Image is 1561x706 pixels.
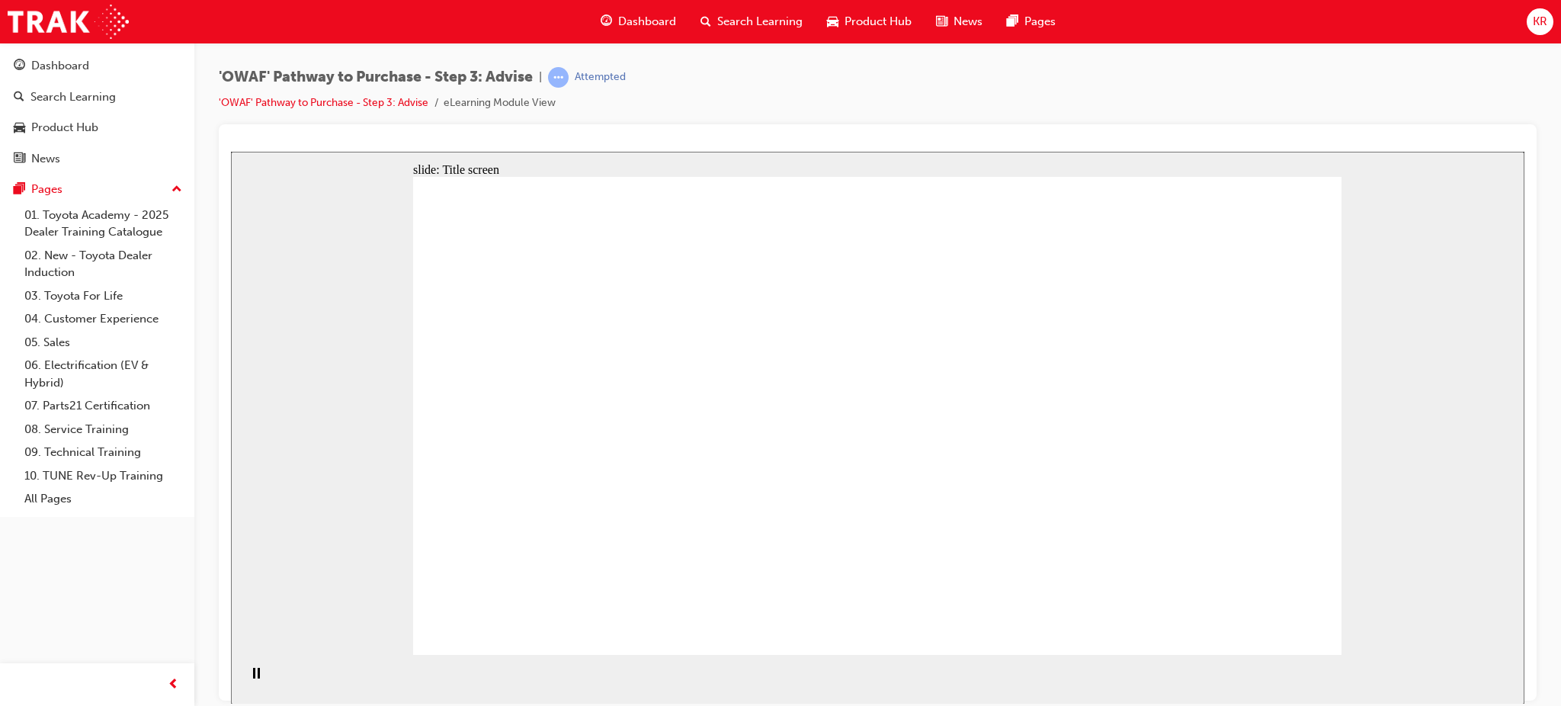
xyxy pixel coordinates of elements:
a: 05. Sales [18,331,188,355]
div: playback controls [8,503,34,553]
span: car-icon [827,12,838,31]
span: pages-icon [14,183,25,197]
span: car-icon [14,121,25,135]
a: 06. Electrification (EV & Hybrid) [18,354,188,394]
a: 10. TUNE Rev-Up Training [18,464,188,488]
button: DashboardSearch LearningProduct HubNews [6,49,188,175]
span: learningRecordVerb_ATTEMPT-icon [548,67,569,88]
span: up-icon [171,180,182,200]
button: KR [1527,8,1553,35]
span: News [954,13,982,30]
a: Product Hub [6,114,188,142]
a: Dashboard [6,52,188,80]
span: news-icon [14,152,25,166]
span: Pages [1024,13,1056,30]
a: 02. New - Toyota Dealer Induction [18,244,188,284]
a: 09. Technical Training [18,441,188,464]
li: eLearning Module View [444,95,556,112]
span: Product Hub [845,13,912,30]
span: guage-icon [601,12,612,31]
button: Pages [6,175,188,204]
div: Attempted [575,70,626,85]
img: Trak [8,5,129,39]
span: Dashboard [618,13,676,30]
a: pages-iconPages [995,6,1068,37]
a: search-iconSearch Learning [688,6,815,37]
a: Search Learning [6,83,188,111]
span: | [539,69,542,86]
span: KR [1533,13,1547,30]
div: Search Learning [30,88,116,106]
a: 'OWAF' Pathway to Purchase - Step 3: Advise [219,96,428,109]
span: news-icon [936,12,947,31]
a: 01. Toyota Academy - 2025 Dealer Training Catalogue [18,204,188,244]
a: news-iconNews [924,6,995,37]
a: 03. Toyota For Life [18,284,188,308]
a: 08. Service Training [18,418,188,441]
span: search-icon [14,91,24,104]
span: 'OWAF' Pathway to Purchase - Step 3: Advise [219,69,533,86]
span: guage-icon [14,59,25,73]
span: prev-icon [168,676,179,695]
span: Search Learning [717,13,803,30]
a: 07. Parts21 Certification [18,394,188,418]
a: 04. Customer Experience [18,307,188,331]
div: Dashboard [31,57,89,75]
div: Pages [31,181,63,198]
a: guage-iconDashboard [588,6,688,37]
div: News [31,150,60,168]
button: Pause (Ctrl+Alt+P) [8,515,34,541]
span: search-icon [700,12,711,31]
a: News [6,145,188,173]
a: All Pages [18,487,188,511]
span: pages-icon [1007,12,1018,31]
a: car-iconProduct Hub [815,6,924,37]
div: Product Hub [31,119,98,136]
